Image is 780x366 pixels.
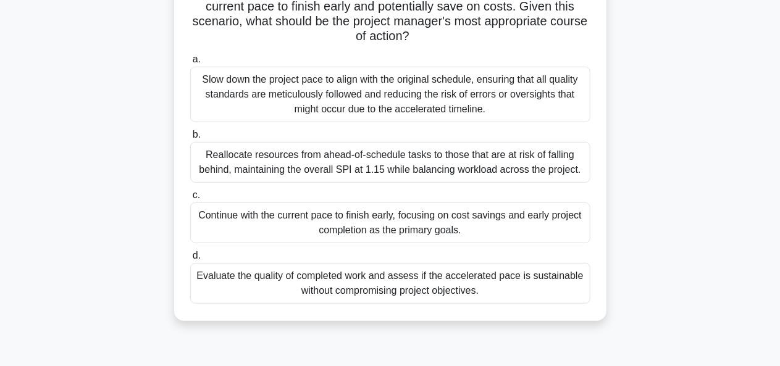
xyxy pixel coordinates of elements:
[190,67,590,122] div: Slow down the project pace to align with the original schedule, ensuring that all quality standar...
[193,54,201,64] span: a.
[190,202,590,243] div: Continue with the current pace to finish early, focusing on cost savings and early project comple...
[193,129,201,139] span: b.
[193,250,201,260] span: d.
[190,142,590,183] div: Reallocate resources from ahead-of-schedule tasks to those that are at risk of falling behind, ma...
[193,189,200,200] span: c.
[190,263,590,304] div: Evaluate the quality of completed work and assess if the accelerated pace is sustainable without ...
